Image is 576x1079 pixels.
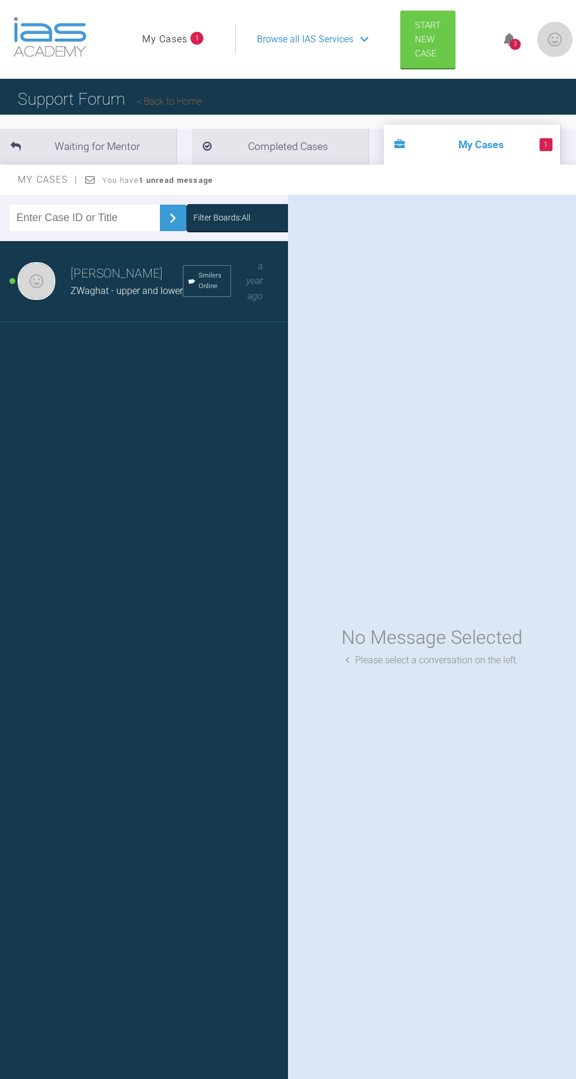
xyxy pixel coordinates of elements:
span: 1 [540,138,552,151]
span: My Cases [18,174,78,185]
img: profile.png [537,22,572,57]
img: Rukayya Waghat [18,262,55,300]
div: No Message Selected [341,623,523,653]
input: Enter Case ID or Title [9,205,160,231]
img: chevronRight.28bd32b0.svg [163,209,182,228]
div: Filter Boards: All [193,211,250,224]
a: My Cases [142,32,187,47]
span: Start New Case [415,20,441,59]
span: Smilers Online [199,270,226,292]
a: Start New Case [400,11,456,68]
img: logo-light.3e3ef733.png [14,17,86,57]
li: My Cases [384,125,560,165]
span: a year ago [246,260,263,302]
strong: 1 unread message [139,176,213,185]
a: Back to Home [137,96,202,107]
span: ZWaghat - upper and lower [71,285,183,296]
span: Browse all IAS Services [257,32,353,47]
div: Please select a conversation on the left. [346,653,518,668]
span: 1 [190,32,203,45]
div: 3 [510,39,521,50]
span: You have [102,176,213,185]
li: Completed Cases [192,129,369,165]
h1: Support Forum [18,86,202,113]
h3: [PERSON_NAME] [71,264,183,284]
